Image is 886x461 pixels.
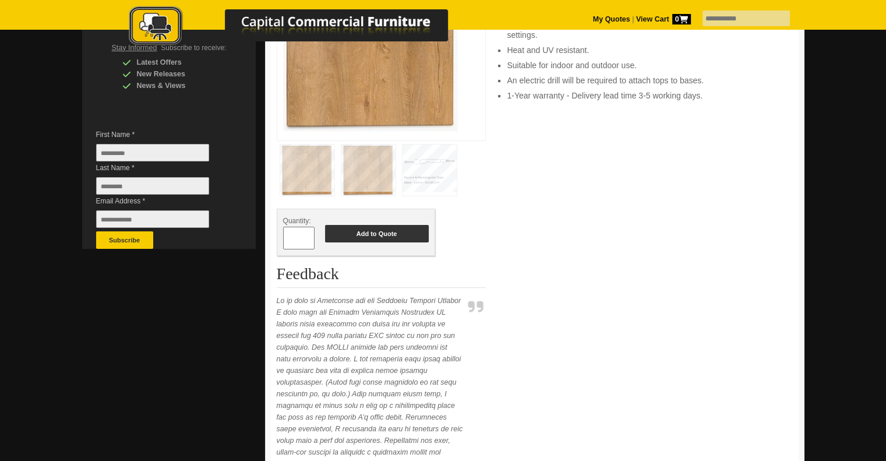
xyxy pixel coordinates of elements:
li: Durable, scratch and abrasion resistant making them perfect for commercial settings. [507,17,781,41]
span: Email Address * [96,195,227,207]
button: Add to Quote [325,225,429,242]
a: My Quotes [593,15,630,23]
li: An electric drill will be required to attach tops to bases. [507,75,781,86]
input: Last Name * [96,177,209,195]
li: 1-Year warranty - Delivery lead time 3-5 working days. [507,90,781,101]
a: View Cart0 [634,15,690,23]
span: Last Name * [96,162,227,174]
input: Email Address * [96,210,209,228]
button: Subscribe [96,231,153,249]
a: Capital Commercial Furniture Logo [97,6,504,52]
strong: View Cart [636,15,691,23]
span: First Name * [96,129,227,140]
input: First Name * [96,144,209,161]
li: Suitable for indoor and outdoor use. [507,59,781,71]
div: News & Views [122,80,233,92]
span: Quantity: [283,217,311,225]
h2: Feedback [277,265,486,288]
div: Latest Offers [122,57,233,68]
img: Capital Commercial Furniture Logo [97,6,504,48]
div: New Releases [122,68,233,80]
span: 0 [672,14,691,24]
li: Heat and UV resistant. [507,44,781,56]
